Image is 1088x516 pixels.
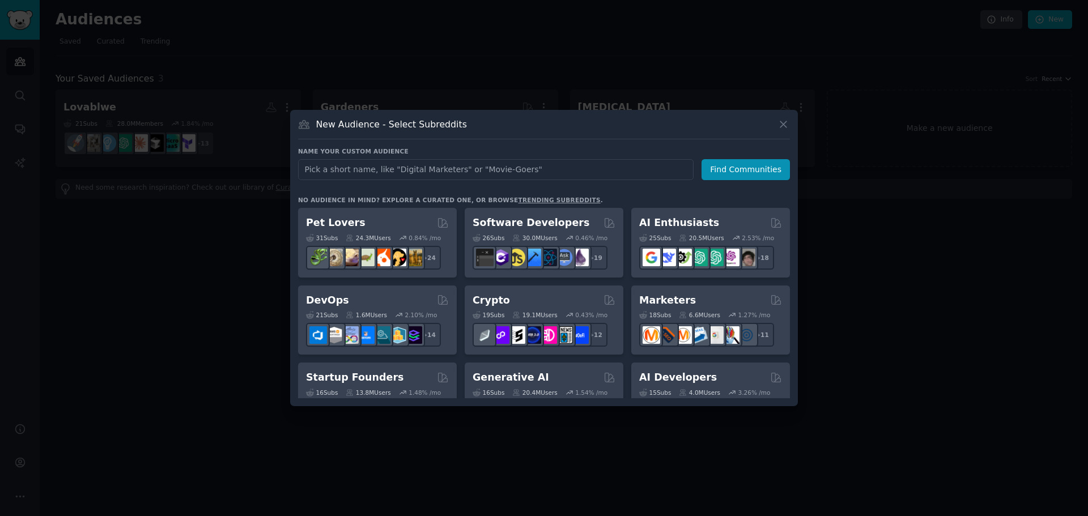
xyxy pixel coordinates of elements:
[738,249,755,266] img: ArtificalIntelligence
[639,234,671,242] div: 25 Sub s
[346,389,390,396] div: 13.8M Users
[389,326,406,344] img: aws_cdk
[476,249,494,266] img: software
[679,311,720,319] div: 6.6M Users
[674,326,692,344] img: AskMarketing
[518,197,600,203] a: trending subreddits
[473,293,510,308] h2: Crypto
[679,389,720,396] div: 4.0M Users
[417,323,441,347] div: + 14
[405,311,437,319] div: 2.10 % /mo
[658,326,676,344] img: bigseo
[473,311,504,319] div: 19 Sub s
[639,370,717,385] h2: AI Developers
[306,389,338,396] div: 16 Sub s
[473,370,549,385] h2: Generative AI
[738,326,755,344] img: OnlineMarketing
[524,249,541,266] img: iOSProgramming
[409,234,441,242] div: 0.84 % /mo
[750,246,774,270] div: + 18
[639,311,671,319] div: 18 Sub s
[722,326,739,344] img: MarketingResearch
[346,311,387,319] div: 1.6M Users
[298,147,790,155] h3: Name your custom audience
[738,311,771,319] div: 1.27 % /mo
[643,326,660,344] img: content_marketing
[575,311,607,319] div: 0.43 % /mo
[742,234,774,242] div: 2.53 % /mo
[341,326,359,344] img: Docker_DevOps
[298,159,694,180] input: Pick a short name, like "Digital Marketers" or "Movie-Goers"
[492,326,509,344] img: 0xPolygon
[750,323,774,347] div: + 11
[571,249,589,266] img: elixir
[571,326,589,344] img: defi_
[306,216,365,230] h2: Pet Lovers
[643,249,660,266] img: GoogleGeminiAI
[473,389,504,396] div: 16 Sub s
[555,249,573,266] img: AskComputerScience
[357,326,375,344] img: DevOpsLinks
[405,326,422,344] img: PlatformEngineers
[658,249,676,266] img: DeepSeek
[555,326,573,344] img: CryptoNews
[309,326,327,344] img: azuredevops
[492,249,509,266] img: csharp
[738,389,771,396] div: 3.26 % /mo
[357,249,375,266] img: turtle
[409,389,441,396] div: 1.48 % /mo
[405,249,422,266] img: dogbreed
[639,293,696,308] h2: Marketers
[316,118,467,130] h3: New Audience - Select Subreddits
[722,249,739,266] img: OpenAIDev
[473,234,504,242] div: 26 Sub s
[373,249,390,266] img: cockatiel
[690,249,708,266] img: chatgpt_promptDesign
[674,249,692,266] img: AItoolsCatalog
[639,216,719,230] h2: AI Enthusiasts
[512,234,557,242] div: 30.0M Users
[512,389,557,396] div: 20.4M Users
[306,311,338,319] div: 21 Sub s
[389,249,406,266] img: PetAdvice
[584,246,607,270] div: + 19
[690,326,708,344] img: Emailmarketing
[539,326,557,344] img: defiblockchain
[639,389,671,396] div: 15 Sub s
[325,249,343,266] img: ballpython
[524,326,541,344] img: web3
[341,249,359,266] img: leopardgeckos
[306,293,349,308] h2: DevOps
[298,196,603,204] div: No audience in mind? Explore a curated one, or browse .
[575,234,607,242] div: 0.46 % /mo
[508,326,525,344] img: ethstaker
[417,246,441,270] div: + 24
[309,249,327,266] img: herpetology
[702,159,790,180] button: Find Communities
[476,326,494,344] img: ethfinance
[575,389,607,396] div: 1.54 % /mo
[679,234,724,242] div: 20.5M Users
[325,326,343,344] img: AWS_Certified_Experts
[373,326,390,344] img: platformengineering
[473,216,589,230] h2: Software Developers
[306,234,338,242] div: 31 Sub s
[584,323,607,347] div: + 12
[512,311,557,319] div: 19.1M Users
[508,249,525,266] img: learnjavascript
[346,234,390,242] div: 24.3M Users
[706,249,724,266] img: chatgpt_prompts_
[306,370,403,385] h2: Startup Founders
[539,249,557,266] img: reactnative
[706,326,724,344] img: googleads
